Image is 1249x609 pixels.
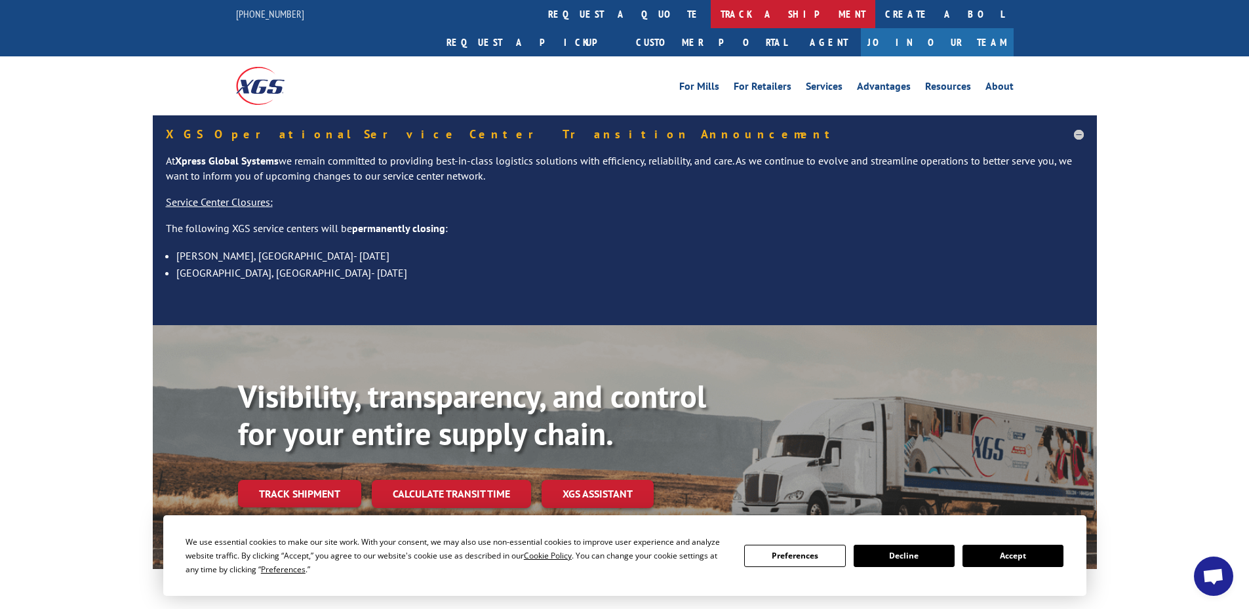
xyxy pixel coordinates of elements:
strong: permanently closing [352,222,445,235]
a: Calculate transit time [372,480,531,508]
b: Visibility, transparency, and control for your entire supply chain. [238,376,706,454]
span: Cookie Policy [524,550,572,561]
a: [PHONE_NUMBER] [236,7,304,20]
a: For Retailers [734,81,791,96]
a: Advantages [857,81,911,96]
p: At we remain committed to providing best-in-class logistics solutions with efficiency, reliabilit... [166,153,1084,195]
div: Cookie Consent Prompt [163,515,1086,596]
li: [PERSON_NAME], [GEOGRAPHIC_DATA]- [DATE] [176,247,1084,264]
a: For Mills [679,81,719,96]
a: XGS ASSISTANT [542,480,654,508]
a: Agent [797,28,861,56]
p: The following XGS service centers will be : [166,221,1084,247]
a: About [985,81,1014,96]
a: Join Our Team [861,28,1014,56]
button: Preferences [744,545,845,567]
span: Preferences [261,564,306,575]
a: Resources [925,81,971,96]
a: Request a pickup [437,28,626,56]
a: Open chat [1194,557,1233,596]
div: We use essential cookies to make our site work. With your consent, we may also use non-essential ... [186,535,728,576]
h5: XGS Operational Service Center Transition Announcement [166,128,1084,140]
u: Service Center Closures: [166,195,273,208]
a: Track shipment [238,480,361,507]
button: Decline [854,545,955,567]
button: Accept [962,545,1063,567]
a: Customer Portal [626,28,797,56]
li: [GEOGRAPHIC_DATA], [GEOGRAPHIC_DATA]- [DATE] [176,264,1084,281]
strong: Xpress Global Systems [175,154,279,167]
a: Services [806,81,843,96]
